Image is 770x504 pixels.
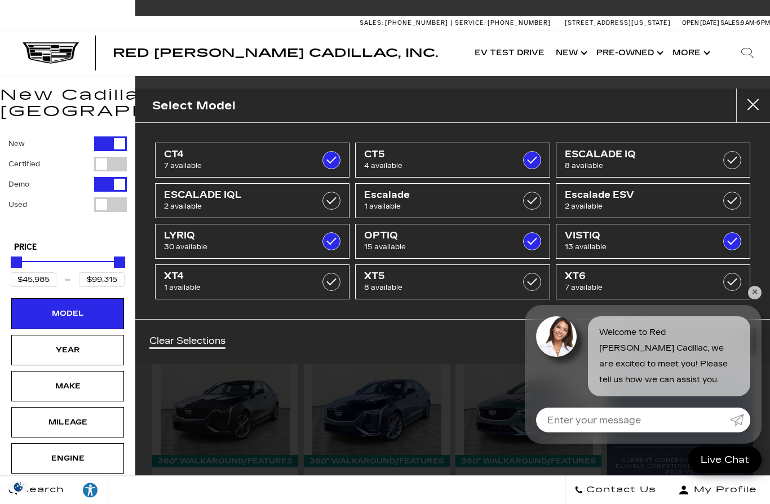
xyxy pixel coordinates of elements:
[164,201,314,212] span: 2 available
[114,257,125,268] div: Maximum Price
[565,230,715,241] span: VISTIQ
[588,316,750,396] div: Welcome to Red [PERSON_NAME] Cadillac, we are excited to meet you! Please tell us how we can assi...
[164,149,314,160] span: CT4
[725,30,770,76] div: Search
[720,19,741,26] span: Sales:
[556,183,750,218] a: Escalade ESV2 available
[360,19,383,26] span: Sales:
[155,183,349,218] a: ESCALADE IQL2 available
[364,201,514,212] span: 1 available
[6,481,32,493] img: Opt-Out Icon
[688,446,762,473] a: Live Chat
[741,19,770,26] span: 9 AM-6 PM
[565,160,715,171] span: 8 available
[164,230,314,241] span: LYRIQ
[113,46,438,60] span: Red [PERSON_NAME] Cadillac, Inc.
[17,482,64,498] span: Search
[11,335,124,365] div: YearYear
[39,307,96,320] div: Model
[11,298,124,329] div: ModelModel
[39,344,96,356] div: Year
[8,136,127,232] div: Filter by Vehicle Type
[11,257,22,268] div: Minimum Price
[455,19,486,26] span: Service:
[565,271,715,282] span: XT6
[364,160,514,171] span: 4 available
[14,242,121,253] h5: Price
[565,476,665,504] a: Contact Us
[364,189,514,201] span: Escalade
[79,272,125,287] input: Maximum
[565,149,715,160] span: ESCALADE IQ
[550,30,591,76] a: New
[451,20,554,26] a: Service: [PHONE_NUMBER]
[73,481,107,498] div: Explore your accessibility options
[736,89,770,122] button: close
[565,19,671,26] a: [STREET_ADDRESS][US_STATE]
[565,282,715,293] span: 7 available
[11,253,125,287] div: Price
[583,482,656,498] span: Contact Us
[565,189,715,201] span: Escalade ESV
[164,282,314,293] span: 1 available
[536,408,730,432] input: Enter your message
[695,453,755,466] span: Live Chat
[6,481,32,493] section: Click to Open Cookie Consent Modal
[152,96,236,115] h2: Select Model
[355,224,550,259] a: OPTIQ15 available
[355,183,550,218] a: Escalade1 available
[113,47,438,59] a: Red [PERSON_NAME] Cadillac, Inc.
[364,241,514,253] span: 15 available
[556,224,750,259] a: VISTIQ13 available
[11,371,124,401] div: MakeMake
[8,179,29,190] label: Demo
[355,264,550,299] a: XT58 available
[730,408,750,432] a: Submit
[565,241,715,253] span: 13 available
[565,201,715,212] span: 2 available
[164,271,314,282] span: XT4
[8,138,25,149] label: New
[364,271,514,282] span: XT5
[355,143,550,178] a: CT54 available
[665,476,770,504] button: Open user profile menu
[164,241,314,253] span: 30 available
[364,149,514,160] span: CT5
[469,30,550,76] a: EV Test Drive
[364,230,514,241] span: OPTIQ
[682,19,719,26] span: Open [DATE]
[11,443,124,474] div: EngineEngine
[364,282,514,293] span: 8 available
[155,224,349,259] a: LYRIQ30 available
[667,30,714,76] button: More
[556,264,750,299] a: XT67 available
[149,335,225,349] a: Clear Selections
[689,482,757,498] span: My Profile
[536,316,577,357] img: Agent profile photo
[11,272,56,287] input: Minimum
[39,416,96,428] div: Mileage
[360,20,451,26] a: Sales: [PHONE_NUMBER]
[11,407,124,437] div: MileageMileage
[385,19,448,26] span: [PHONE_NUMBER]
[591,30,667,76] a: Pre-Owned
[8,158,40,170] label: Certified
[155,264,349,299] a: XT41 available
[39,380,96,392] div: Make
[155,143,349,178] a: CT47 available
[8,199,27,210] label: Used
[556,143,750,178] a: ESCALADE IQ8 available
[39,452,96,465] div: Engine
[164,160,314,171] span: 7 available
[73,476,108,504] a: Explore your accessibility options
[164,189,314,201] span: ESCALADE IQL
[23,42,79,64] img: Cadillac Dark Logo with Cadillac White Text
[488,19,551,26] span: [PHONE_NUMBER]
